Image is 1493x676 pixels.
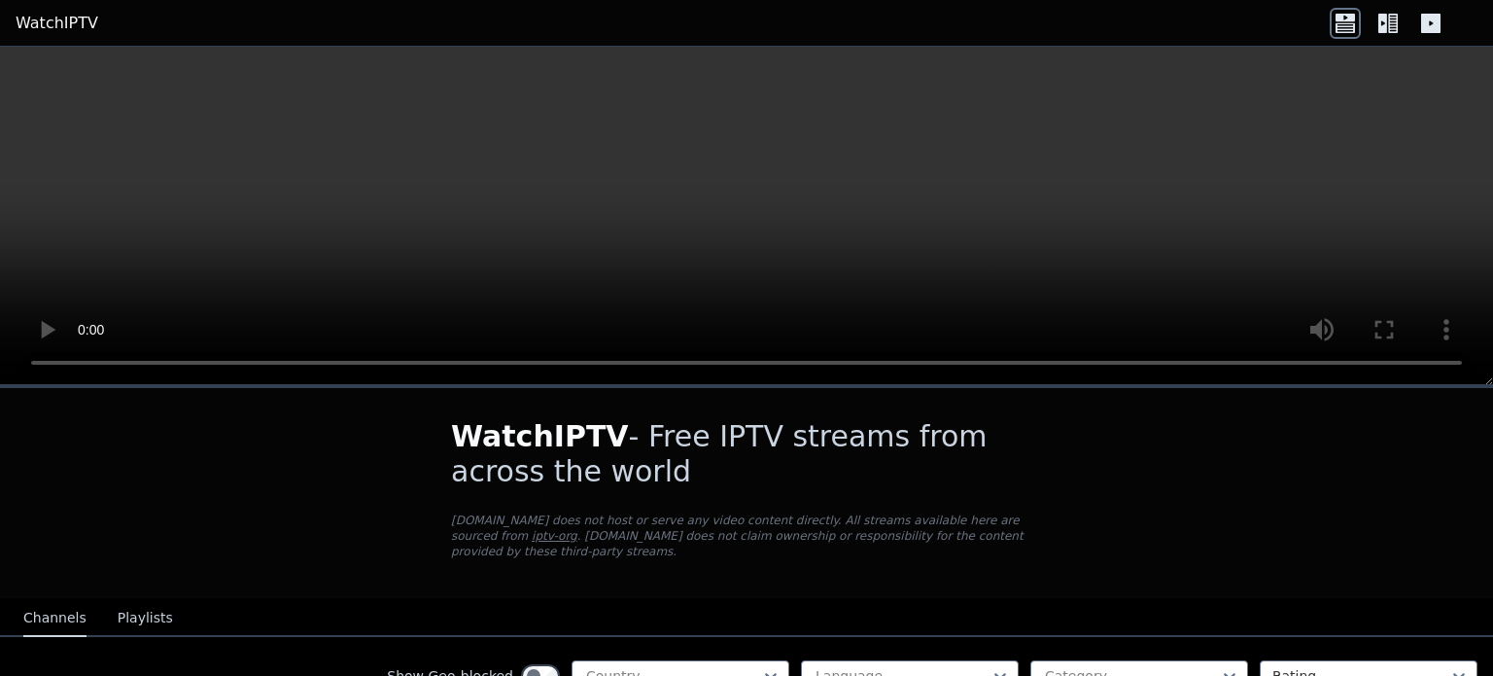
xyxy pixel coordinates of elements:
[451,513,1042,559] p: [DOMAIN_NAME] does not host or serve any video content directly. All streams available here are s...
[451,419,629,453] span: WatchIPTV
[16,12,98,35] a: WatchIPTV
[118,600,173,637] button: Playlists
[532,529,577,543] a: iptv-org
[23,600,87,637] button: Channels
[451,419,1042,489] h1: - Free IPTV streams from across the world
